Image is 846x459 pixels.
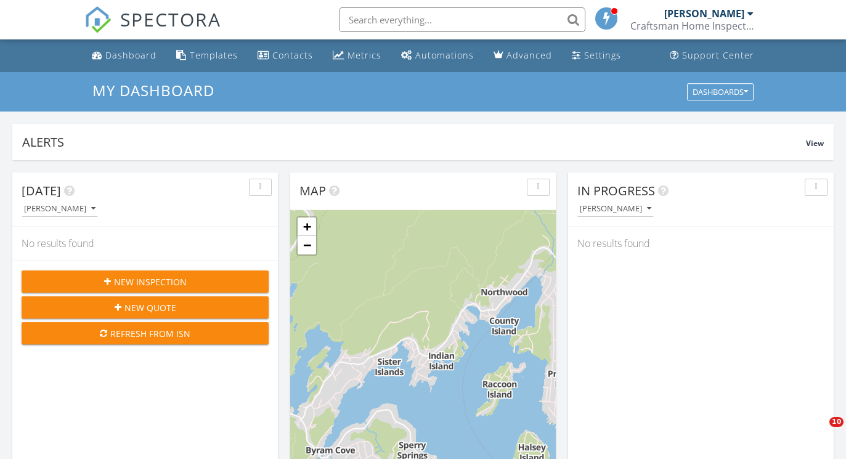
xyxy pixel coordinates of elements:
span: Map [299,182,326,199]
div: Support Center [682,49,754,61]
div: Templates [190,49,238,61]
div: Advanced [506,49,552,61]
span: New Quote [124,301,176,314]
span: 10 [829,417,844,427]
button: New Inspection [22,270,269,293]
div: Alerts [22,134,806,150]
div: No results found [568,227,834,260]
div: Metrics [348,49,381,61]
div: Craftsman Home Inspection Services LLC [630,20,754,32]
a: Advanced [489,44,557,67]
span: New Inspection [114,275,187,288]
a: Zoom in [298,217,316,236]
div: No results found [12,227,278,260]
iframe: Intercom live chat [804,417,834,447]
div: Contacts [272,49,313,61]
div: Automations [415,49,474,61]
span: View [806,138,824,148]
button: [PERSON_NAME] [577,201,654,217]
a: Dashboard [87,44,161,67]
span: [DATE] [22,182,61,199]
div: Settings [584,49,621,61]
button: Refresh from ISN [22,322,269,344]
a: Support Center [665,44,759,67]
img: The Best Home Inspection Software - Spectora [84,6,112,33]
div: Dashboards [693,87,748,96]
div: [PERSON_NAME] [24,205,96,213]
a: Settings [567,44,626,67]
div: Refresh from ISN [31,327,259,340]
a: Automations (Basic) [396,44,479,67]
div: [PERSON_NAME] [580,205,651,213]
span: My Dashboard [92,80,214,100]
a: Zoom out [298,236,316,254]
div: [PERSON_NAME] [664,7,744,20]
a: SPECTORA [84,17,221,43]
span: In Progress [577,182,655,199]
div: Dashboard [105,49,157,61]
a: Contacts [253,44,318,67]
button: New Quote [22,296,269,319]
a: Metrics [328,44,386,67]
span: SPECTORA [120,6,221,32]
button: [PERSON_NAME] [22,201,98,217]
button: Dashboards [687,83,754,100]
a: Templates [171,44,243,67]
input: Search everything... [339,7,585,32]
